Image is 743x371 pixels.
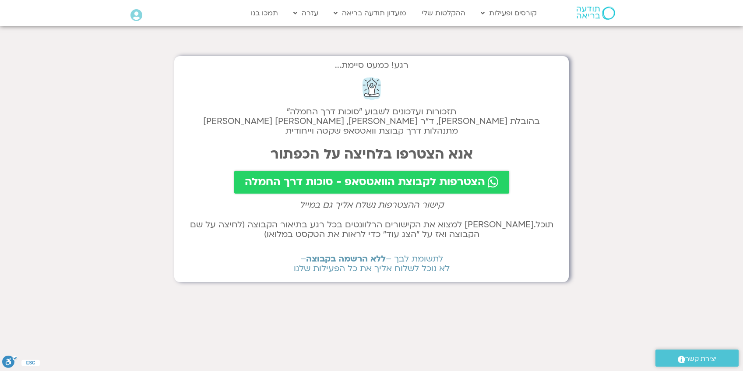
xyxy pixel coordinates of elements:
[289,5,323,21] a: עזרה
[245,176,485,188] span: הצטרפות לקבוצת הוואטסאפ - סוכות דרך החמלה
[306,253,386,265] b: ללא הרשמה בקבוצה
[417,5,470,21] a: ההקלטות שלי
[183,146,560,162] h2: אנא הצטרפו בלחיצה על הכפתור
[183,254,560,273] h2: לתשומת לבך – – לא נוכל לשלוח אליך את כל הפעילות שלנו
[183,200,560,210] h2: קישור ההצטרפות נשלח אליך גם במייל
[685,353,717,365] span: יצירת קשר
[234,171,509,194] a: הצטרפות לקבוצת הוואטסאפ - סוכות דרך החמלה
[655,350,739,367] a: יצירת קשר
[476,5,541,21] a: קורסים ופעילות
[329,5,411,21] a: מועדון תודעה בריאה
[577,7,615,20] img: תודעה בריאה
[183,220,560,239] h2: תוכל.[PERSON_NAME] למצוא את הקישורים הרלוונטים בכל רגע בתיאור הקבוצה (לחיצה על שם הקבוצה ואז על ״...
[183,65,560,66] h2: רגע! כמעט סיימת...
[246,5,282,21] a: תמכו בנו
[183,107,560,136] h2: תזכורות ועדכונים לשבוע "סוכות דרך החמלה" בהובלת [PERSON_NAME], ד״ר [PERSON_NAME], [PERSON_NAME] [...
